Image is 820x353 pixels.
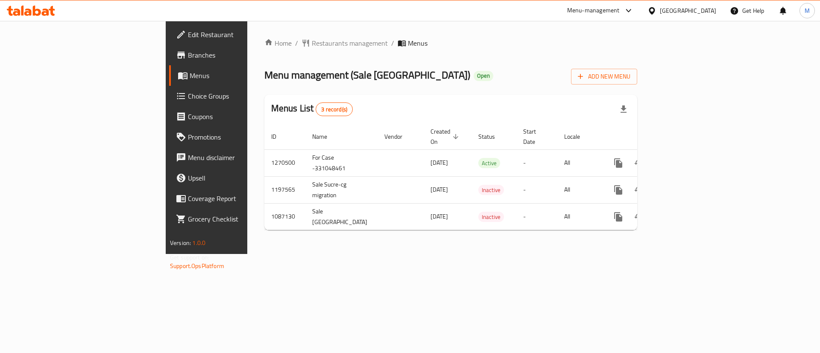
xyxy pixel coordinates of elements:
[391,38,394,48] li: /
[613,99,634,120] div: Export file
[430,157,448,168] span: [DATE]
[608,180,629,200] button: more
[170,260,224,271] a: Support.OpsPlatform
[478,212,504,222] span: Inactive
[188,152,296,163] span: Menu disclaimer
[805,6,810,15] span: M
[188,214,296,224] span: Grocery Checklist
[629,207,649,227] button: Change Status
[408,38,428,48] span: Menus
[271,102,353,116] h2: Menus List
[430,184,448,195] span: [DATE]
[557,176,601,203] td: All
[169,106,303,127] a: Coupons
[169,188,303,209] a: Coverage Report
[516,203,557,230] td: -
[384,131,413,142] span: Vendor
[305,176,378,203] td: Sale Sucre-cg migration
[264,124,697,230] table: enhanced table
[478,185,504,195] span: Inactive
[192,237,205,248] span: 1.0.0
[629,153,649,173] button: Change Status
[264,38,637,48] nav: breadcrumb
[571,69,637,85] button: Add New Menu
[169,86,303,106] a: Choice Groups
[578,71,630,82] span: Add New Menu
[169,209,303,229] a: Grocery Checklist
[608,207,629,227] button: more
[316,105,352,114] span: 3 record(s)
[474,72,493,79] span: Open
[169,65,303,86] a: Menus
[170,252,209,263] span: Get support on:
[478,131,506,142] span: Status
[523,126,547,147] span: Start Date
[608,153,629,173] button: more
[660,6,716,15] div: [GEOGRAPHIC_DATA]
[188,29,296,40] span: Edit Restaurant
[264,65,470,85] span: Menu management ( Sale [GEOGRAPHIC_DATA] )
[601,124,697,150] th: Actions
[478,158,500,168] span: Active
[170,237,191,248] span: Version:
[188,91,296,101] span: Choice Groups
[169,168,303,188] a: Upsell
[188,50,296,60] span: Branches
[169,147,303,168] a: Menu disclaimer
[564,131,591,142] span: Locale
[188,173,296,183] span: Upsell
[169,45,303,65] a: Branches
[316,102,353,116] div: Total records count
[567,6,620,16] div: Menu-management
[188,132,296,142] span: Promotions
[169,24,303,45] a: Edit Restaurant
[312,38,388,48] span: Restaurants management
[430,126,461,147] span: Created On
[169,127,303,147] a: Promotions
[188,193,296,204] span: Coverage Report
[516,149,557,176] td: -
[188,111,296,122] span: Coupons
[302,38,388,48] a: Restaurants management
[557,149,601,176] td: All
[305,203,378,230] td: Sale [GEOGRAPHIC_DATA]
[430,211,448,222] span: [DATE]
[629,180,649,200] button: Change Status
[516,176,557,203] td: -
[305,149,378,176] td: For Case -331048461
[557,203,601,230] td: All
[478,158,500,168] div: Active
[190,70,296,81] span: Menus
[271,131,287,142] span: ID
[474,71,493,81] div: Open
[312,131,338,142] span: Name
